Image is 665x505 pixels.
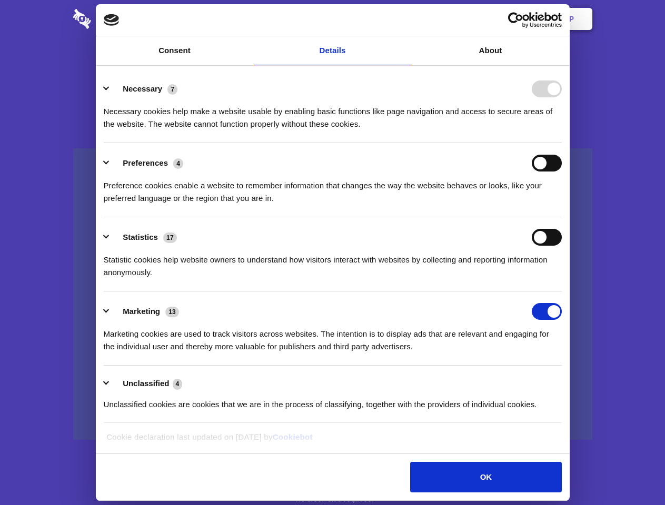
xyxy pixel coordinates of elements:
div: Marketing cookies are used to track visitors across websites. The intention is to display ads tha... [104,320,562,353]
span: 4 [173,379,183,389]
label: Necessary [123,84,162,93]
img: logo-wordmark-white-trans-d4663122ce5f474addd5e946df7df03e33cb6a1c49d2221995e7729f52c070b2.svg [73,9,163,29]
a: Contact [427,3,475,35]
a: Consent [96,36,254,65]
button: Unclassified (4) [104,377,189,390]
span: 17 [163,233,177,243]
button: Necessary (7) [104,80,184,97]
span: 4 [173,158,183,169]
a: Wistia video thumbnail [73,148,592,440]
img: logo [104,14,120,26]
button: Marketing (13) [104,303,186,320]
a: Cookiebot [273,432,313,441]
span: 13 [165,307,179,317]
div: Statistic cookies help website owners to understand how visitors interact with websites by collec... [104,246,562,279]
h4: Auto-redaction of sensitive data, encrypted data sharing and self-destructing private chats. Shar... [73,96,592,130]
div: Preference cookies enable a website to remember information that changes the way the website beha... [104,171,562,205]
a: Pricing [309,3,355,35]
a: Details [254,36,412,65]
label: Preferences [123,158,168,167]
label: Statistics [123,233,158,241]
div: Unclassified cookies are cookies that we are in the process of classifying, together with the pro... [104,390,562,411]
span: 7 [167,84,177,95]
button: Preferences (4) [104,155,190,171]
div: Necessary cookies help make a website usable by enabling basic functions like page navigation and... [104,97,562,130]
a: About [412,36,570,65]
a: Login [478,3,523,35]
button: Statistics (17) [104,229,184,246]
label: Marketing [123,307,160,316]
a: Usercentrics Cookiebot - opens in a new window [470,12,562,28]
div: Cookie declaration last updated on [DATE] by [98,431,567,451]
h1: Eliminate Slack Data Loss. [73,47,592,85]
button: OK [410,462,561,492]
